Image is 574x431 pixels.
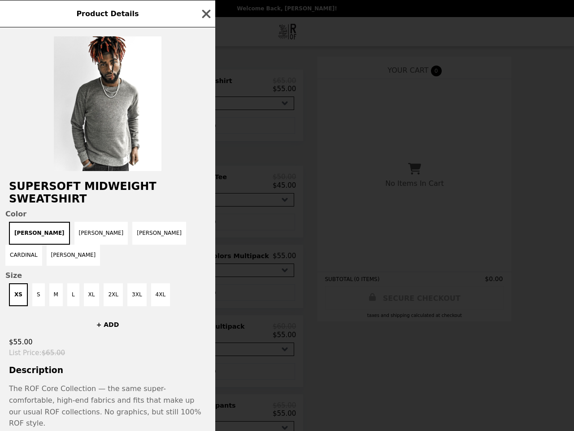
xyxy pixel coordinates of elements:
[76,9,139,18] span: Product Details
[104,283,123,306] button: 2XL
[67,283,79,306] button: L
[47,245,100,266] button: [PERSON_NAME]
[84,283,100,306] button: XL
[74,222,128,245] button: [PERSON_NAME]
[54,36,161,171] img: Heather Grey / XS
[5,210,210,218] span: Color
[9,383,206,429] p: The ROF Core Collection — the same super-comfortable, high-end fabrics and fits that make up our ...
[5,245,42,266] button: Cardinal
[5,271,210,280] span: Size
[9,283,28,306] button: XS
[11,313,204,336] button: + ADD
[9,222,70,245] button: [PERSON_NAME]
[42,349,65,357] span: $65.00
[49,283,63,306] button: M
[132,222,186,245] button: [PERSON_NAME]
[32,283,45,306] button: S
[127,283,147,306] button: 3XL
[151,283,170,306] button: 4XL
